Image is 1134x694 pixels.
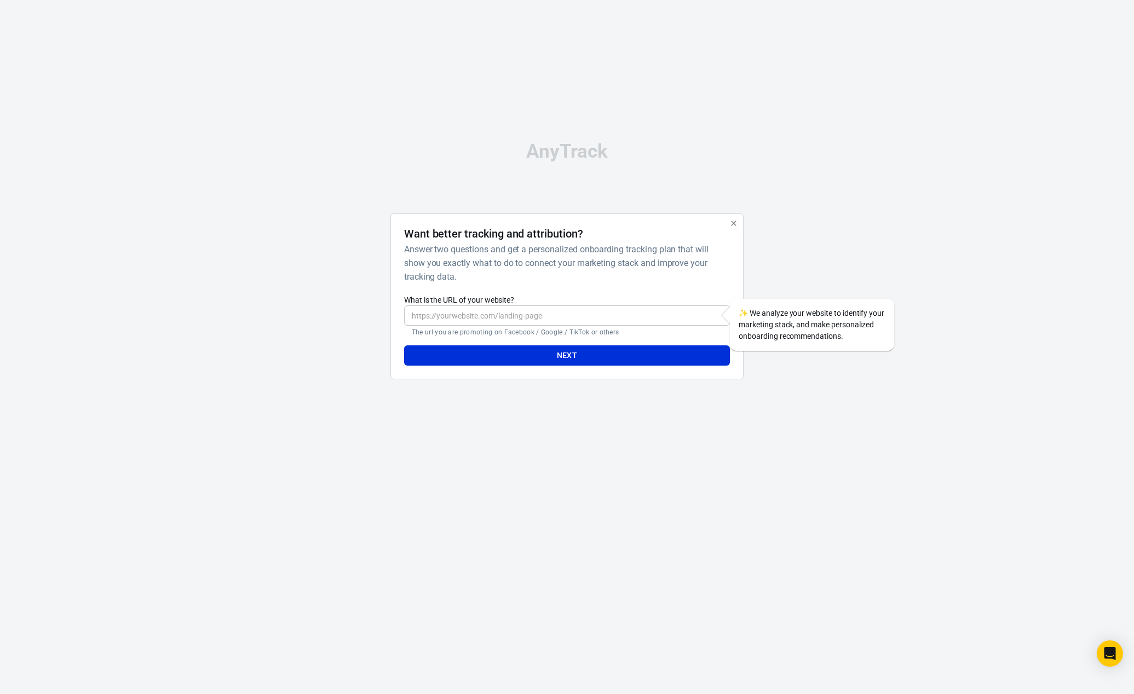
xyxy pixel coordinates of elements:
div: Open Intercom Messenger [1097,640,1123,667]
label: What is the URL of your website? [404,294,730,305]
div: We analyze your website to identify your marketing stack, and make personalized onboarding recomm... [730,299,894,351]
input: https://yourwebsite.com/landing-page [404,305,730,326]
p: The url you are promoting on Facebook / Google / TikTok or others [412,328,722,337]
h4: Want better tracking and attribution? [404,227,583,240]
div: AnyTrack [293,142,841,161]
button: Next [404,345,730,366]
span: sparkles [739,309,748,317]
h6: Answer two questions and get a personalized onboarding tracking plan that will show you exactly w... [404,242,726,284]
